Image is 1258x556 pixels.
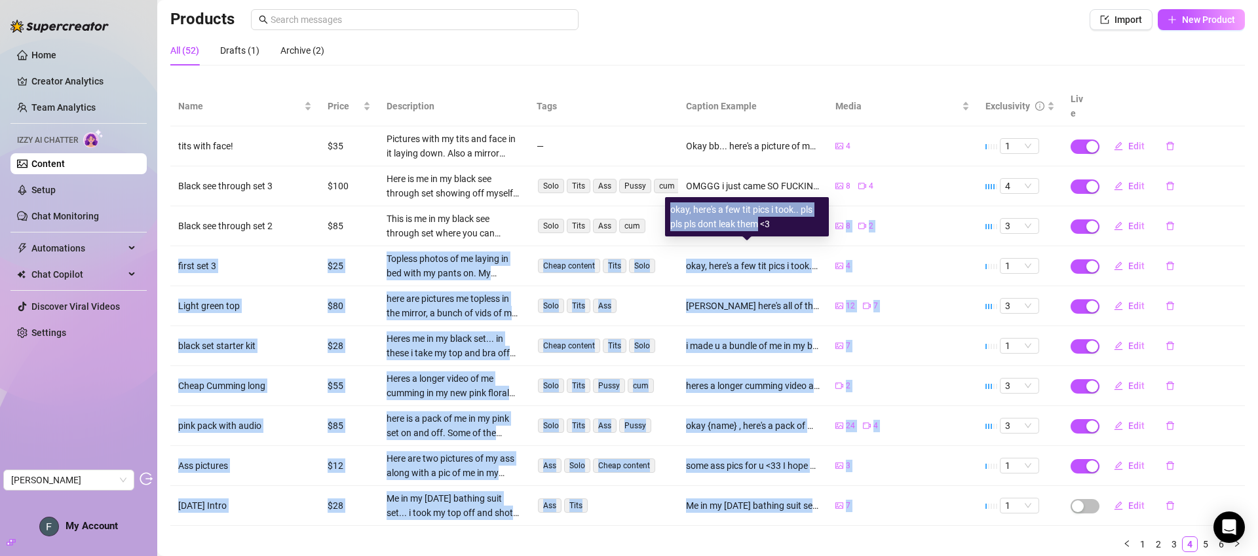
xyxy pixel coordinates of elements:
a: 1 [1135,537,1150,551]
span: right [1233,540,1241,547]
a: Home [31,50,56,60]
button: delete [1155,335,1185,356]
td: Black see through set 3 [170,166,320,206]
span: picture [835,182,843,190]
span: plus [1168,15,1177,24]
span: picture [835,142,843,150]
td: first set 3 [170,246,320,286]
span: Pussy [619,418,651,433]
div: heres a longer cumming video and a titty drop one for u <33 [686,379,820,393]
span: 2 [869,220,873,232]
span: Ass [538,498,562,513]
span: 4 [846,140,850,153]
div: Heres me in my black set... in these i take my top and bra off and my nipples are fully exposed a... [387,331,520,360]
button: delete [1155,415,1185,436]
span: 3 [846,460,850,472]
span: delete [1166,261,1175,270]
span: 12 [846,300,855,312]
button: Edit [1103,176,1155,196]
span: Solo [538,219,564,233]
span: Media [835,99,959,113]
span: delete [1166,501,1175,510]
div: here is a pack of me in my pink set on and off. Some of the pictures include me laying in my bed ... [387,411,520,440]
span: 3 [1005,299,1034,313]
td: $80 [320,286,379,326]
span: Edit [1128,141,1145,151]
span: New Product [1182,14,1235,25]
span: 8 [846,220,850,232]
li: 5 [1198,536,1213,552]
span: picture [835,422,843,430]
span: delete [1166,341,1175,350]
div: Here are two pictures of my ass along with a pic of me in my floral panties with no top on, but i... [387,451,520,480]
span: cum [628,379,654,393]
span: video-camera [863,422,871,430]
th: Description [379,86,528,126]
span: thunderbolt [17,243,28,253]
td: $28 [320,486,379,526]
div: some ass pics for u <33 I hope you don't mind i took my top off in one of them too [686,458,820,473]
span: Edit [1128,380,1145,391]
span: 1 [1005,339,1034,353]
span: Ass [593,219,617,233]
span: Price [328,99,360,113]
span: edit [1114,341,1123,350]
span: 1 [1005,458,1034,473]
a: 4 [1183,537,1197,551]
div: Drafts (1) [220,43,259,58]
span: edit [1114,181,1123,191]
div: [PERSON_NAME] here's all of the pics i took of me topless in the mirror, a bunch of vids of me to... [686,299,820,313]
button: New Product [1158,9,1245,30]
span: Edit [1128,301,1145,311]
span: Automations [31,238,124,259]
span: Edit [1128,261,1145,271]
span: Solo [564,458,590,473]
span: Ass [593,179,617,193]
td: $85 [320,206,379,246]
li: 4 [1182,536,1198,552]
span: 4 [1005,179,1034,193]
span: edit [1114,501,1123,510]
span: delete [1166,221,1175,231]
span: 7 [873,300,878,312]
td: Cheap Cumming long [170,366,320,406]
td: $100 [320,166,379,206]
span: edit [1114,381,1123,390]
button: Edit [1103,375,1155,396]
span: Cheap content [593,458,655,473]
td: $55 [320,366,379,406]
span: Ass [593,299,617,313]
span: Tits [567,219,590,233]
span: Tits [603,339,626,353]
td: Light green top [170,286,320,326]
span: 1 [1005,498,1034,513]
span: picture [835,342,843,350]
span: Ass [538,458,562,473]
button: Import [1090,9,1153,30]
td: $12 [320,446,379,486]
button: delete [1155,495,1185,516]
span: picture [835,302,843,310]
span: 8 [846,180,850,193]
span: delete [1166,181,1175,191]
th: Caption Example [678,86,828,126]
span: build [7,538,16,547]
li: Previous Page [1119,536,1135,552]
span: edit [1114,461,1123,470]
div: This is me in my black see through set where you can visibly see my nipples through the bra. The ... [387,212,520,240]
div: i made u a bundle of me in my black set (and with it off).. hope you don't mind if my nipples are... [686,339,820,353]
td: pink pack with audio [170,406,320,446]
span: 4 [846,260,850,272]
span: delete [1166,421,1175,430]
span: 1 [1005,259,1034,273]
span: 4 [873,420,878,432]
span: search [259,15,268,24]
th: Name [170,86,320,126]
span: video-camera [863,302,871,310]
span: left [1123,540,1131,547]
button: left [1119,536,1135,552]
img: Chat Copilot [17,270,26,279]
th: Live [1063,86,1096,126]
button: Edit [1103,335,1155,356]
span: Pussy [619,179,651,193]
